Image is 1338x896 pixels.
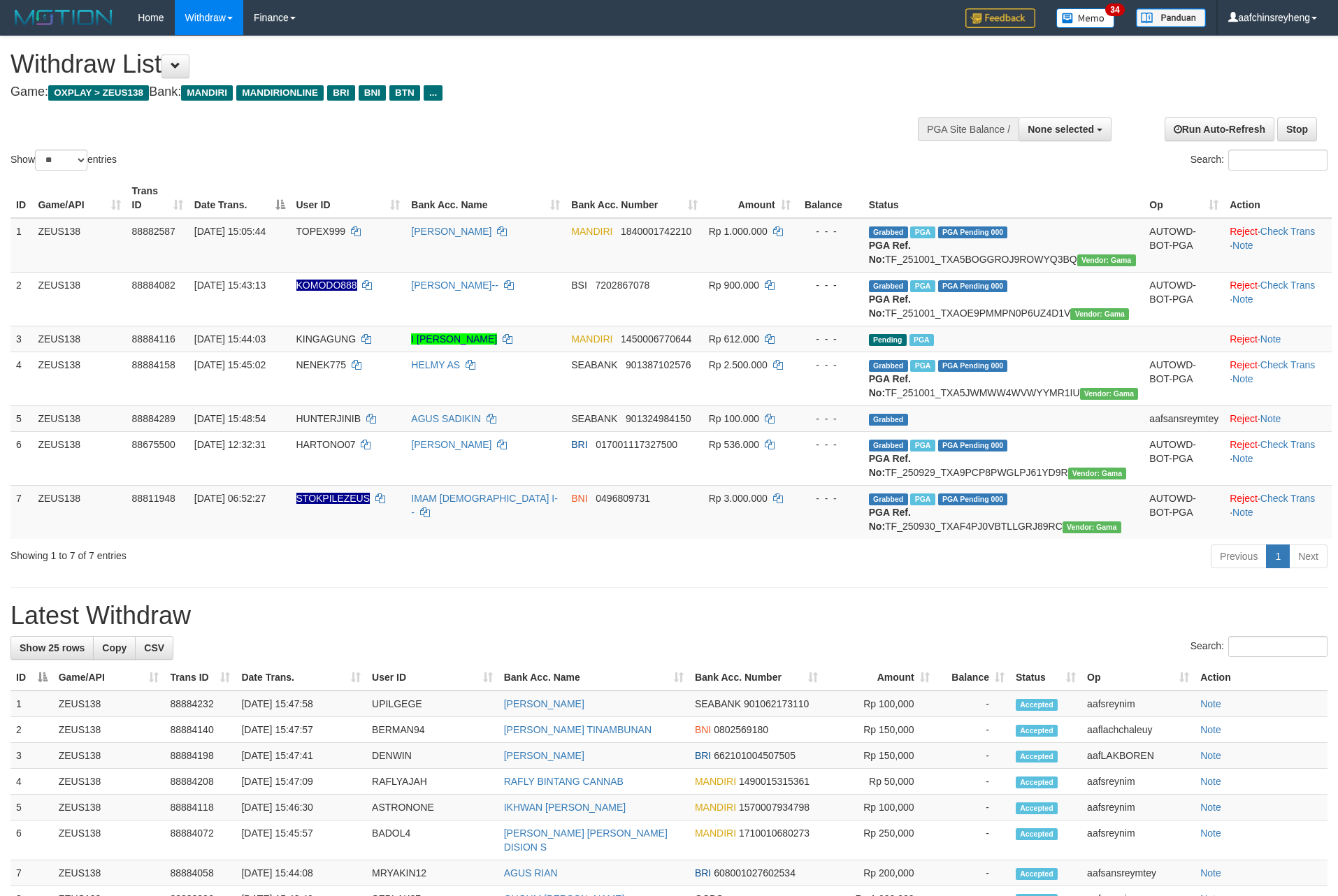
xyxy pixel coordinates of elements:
td: MRYAKIN12 [366,860,498,886]
th: Op: activate to sort column ascending [1081,665,1195,691]
td: Rp 50,000 [823,769,935,795]
a: Reject [1230,359,1258,370]
span: Vendor URL: https://trx31.1velocity.biz [1070,308,1129,320]
td: 88884232 [164,691,236,717]
span: BSI [571,280,587,291]
span: [DATE] 15:48:54 [194,413,266,424]
a: Check Trans [1260,226,1316,237]
span: Grabbed [869,360,908,372]
span: BTN [389,85,420,101]
td: AUTOWD-BOT-PGA [1144,272,1224,326]
span: 88675500 [132,439,175,450]
span: Accepted [1016,776,1058,788]
td: [DATE] 15:47:09 [236,769,366,795]
td: ZEUS138 [32,485,126,539]
span: 88811948 [132,493,175,504]
th: ID: activate to sort column descending [10,665,53,691]
span: Rp 1.000.000 [709,226,768,237]
a: AGUS SADIKIN [411,413,481,424]
a: Check Trans [1260,493,1316,504]
td: - [935,717,1010,743]
a: Note [1200,698,1221,709]
a: [PERSON_NAME] [411,439,491,450]
td: 88884072 [164,821,236,860]
span: Copy 901387102576 to clipboard [626,359,691,370]
td: [DATE] 15:47:58 [236,691,366,717]
a: Note [1232,240,1253,251]
td: 5 [10,795,53,821]
td: aafsreynim [1081,691,1195,717]
span: Grabbed [869,493,908,505]
a: Note [1200,867,1221,879]
a: I [PERSON_NAME] [411,333,497,345]
div: Showing 1 to 7 of 7 entries [10,543,547,563]
td: 3 [10,743,53,769]
a: Show 25 rows [10,636,94,660]
span: Copy 0802569180 to clipboard [714,724,768,735]
img: panduan.png [1136,8,1206,27]
td: Rp 150,000 [823,743,935,769]
div: - - - [802,412,858,426]
div: PGA Site Balance / [918,117,1019,141]
td: aafsreynim [1081,821,1195,860]
span: Marked by aafsolysreylen [909,334,934,346]
a: Copy [93,636,136,660]
td: Rp 200,000 [823,860,935,886]
td: 2 [10,272,32,326]
button: None selected [1019,117,1112,141]
a: Note [1200,724,1221,735]
a: Next [1289,544,1328,568]
td: ZEUS138 [53,691,165,717]
span: Copy [102,642,127,653]
td: 2 [10,717,53,743]
span: BNI [695,724,711,735]
span: 88884289 [132,413,175,424]
span: Nama rekening ada tanda titik/strip, harap diedit [296,280,357,291]
a: IKHWAN [PERSON_NAME] [504,802,626,813]
span: MANDIRI [571,226,612,237]
td: Rp 150,000 [823,717,935,743]
td: · · [1224,272,1332,326]
a: Note [1260,413,1281,424]
th: Trans ID: activate to sort column ascending [127,178,189,218]
span: Copy 608001027602534 to clipboard [714,867,796,879]
td: ZEUS138 [32,272,126,326]
b: PGA Ref. No: [869,453,911,478]
a: [PERSON_NAME] TINAMBUNAN [504,724,652,735]
span: Rp 900.000 [709,280,759,291]
span: [DATE] 15:05:44 [194,226,266,237]
span: MANDIRIONLINE [236,85,324,101]
span: [DATE] 06:52:27 [194,493,266,504]
span: MANDIRI [695,828,736,839]
td: - [935,769,1010,795]
span: Vendor URL: https://trx31.1velocity.biz [1080,388,1139,400]
span: Copy 901062173110 to clipboard [744,698,809,709]
th: Op: activate to sort column ascending [1144,178,1224,218]
a: RAFLY BINTANG CANNAB [504,776,624,787]
a: Note [1200,828,1221,839]
td: [DATE] 15:47:41 [236,743,366,769]
td: BADOL4 [366,821,498,860]
td: AUTOWD-BOT-PGA [1144,218,1224,273]
a: [PERSON_NAME] [PERSON_NAME] DISION S [504,828,668,853]
td: 88884198 [164,743,236,769]
h1: Latest Withdraw [10,602,1328,630]
td: ZEUS138 [53,769,165,795]
td: 6 [10,821,53,860]
span: Copy 901324984150 to clipboard [626,413,691,424]
th: User ID: activate to sort column ascending [366,665,498,691]
td: 88884208 [164,769,236,795]
span: Marked by aafsreyleap [910,493,935,505]
th: Trans ID: activate to sort column ascending [164,665,236,691]
td: TF_251001_TXA5JWMWW4WVWYYMR1IU [863,352,1144,405]
th: Game/API: activate to sort column ascending [32,178,126,218]
td: aafsreynim [1081,795,1195,821]
th: Bank Acc. Name: activate to sort column ascending [498,665,689,691]
div: - - - [802,278,858,292]
b: PGA Ref. No: [869,240,911,265]
span: Copy 1490015315361 to clipboard [739,776,810,787]
td: 4 [10,352,32,405]
a: Note [1200,776,1221,787]
label: Search: [1190,636,1328,657]
a: Note [1232,507,1253,518]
